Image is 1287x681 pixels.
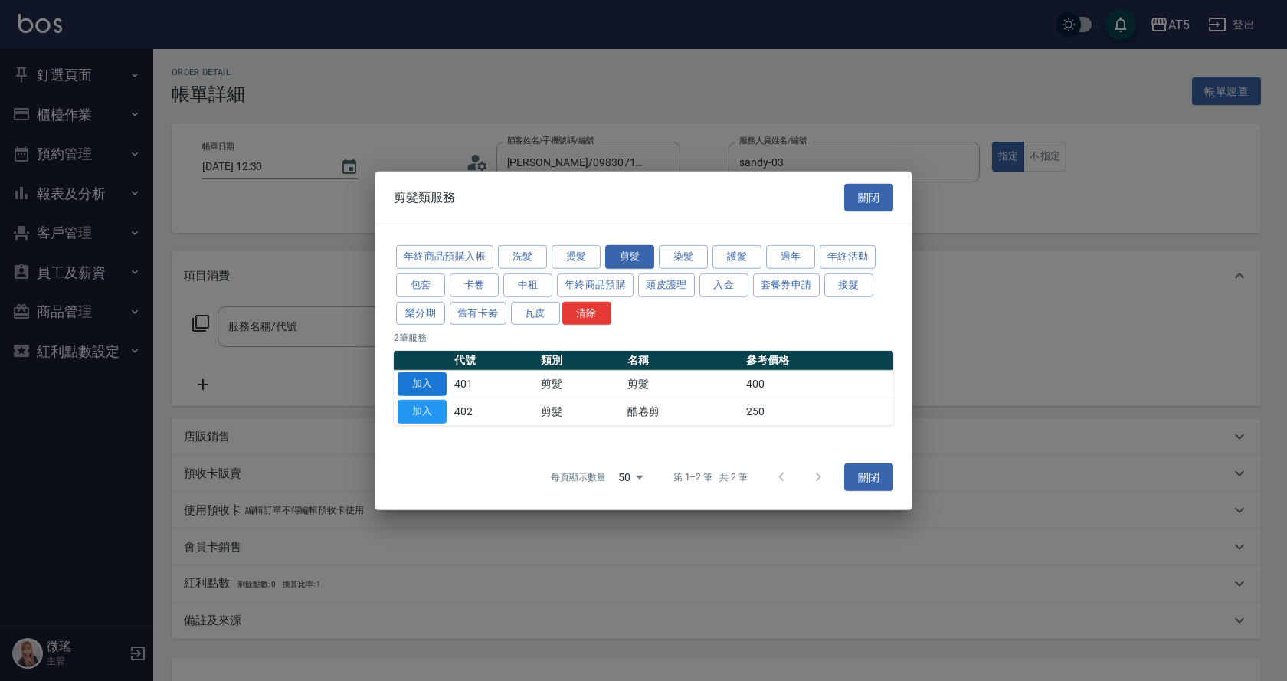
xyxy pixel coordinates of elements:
[699,273,748,297] button: 入金
[396,245,493,269] button: 年終商品預購入帳
[450,371,537,398] td: 401
[450,273,499,297] button: 卡卷
[396,301,445,325] button: 樂分期
[624,398,742,425] td: 酷卷剪
[394,190,455,205] span: 剪髮類服務
[820,245,876,269] button: 年終活動
[537,398,624,425] td: 剪髮
[450,301,506,325] button: 舊有卡劵
[673,470,748,484] p: 第 1–2 筆 共 2 筆
[396,273,445,297] button: 包套
[638,273,695,297] button: 頭皮護理
[557,273,634,297] button: 年終商品預購
[398,400,447,424] button: 加入
[624,351,742,371] th: 名稱
[766,245,815,269] button: 過年
[844,463,893,491] button: 關閉
[605,245,654,269] button: 剪髮
[394,331,893,345] p: 2 筆服務
[398,372,447,396] button: 加入
[742,351,893,371] th: 參考價格
[824,273,873,297] button: 接髮
[511,301,560,325] button: 瓦皮
[552,245,601,269] button: 燙髮
[450,351,537,371] th: 代號
[450,398,537,425] td: 402
[503,273,552,297] button: 中租
[742,371,893,398] td: 400
[498,245,547,269] button: 洗髮
[612,457,649,498] div: 50
[742,398,893,425] td: 250
[624,371,742,398] td: 剪髮
[753,273,820,297] button: 套餐券申請
[712,245,761,269] button: 護髮
[537,351,624,371] th: 類別
[537,371,624,398] td: 剪髮
[844,183,893,211] button: 關閉
[562,301,611,325] button: 清除
[659,245,708,269] button: 染髮
[551,470,606,484] p: 每頁顯示數量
